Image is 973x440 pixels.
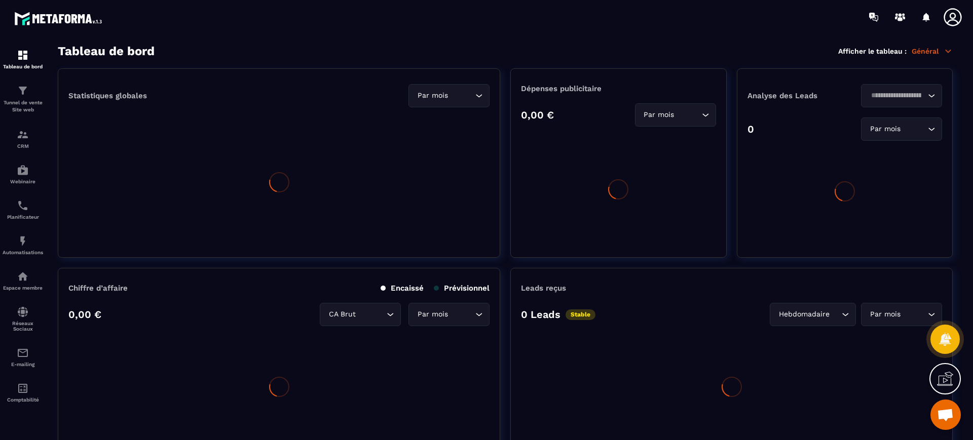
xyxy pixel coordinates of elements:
[320,303,401,326] div: Search for option
[521,109,554,121] p: 0,00 €
[868,90,925,101] input: Search for option
[415,309,450,320] span: Par mois
[868,124,903,135] span: Par mois
[3,156,43,192] a: automationsautomationsWebinaire
[3,214,43,220] p: Planificateur
[17,85,29,97] img: formation
[776,309,832,320] span: Hebdomadaire
[3,339,43,375] a: emailemailE-mailing
[747,123,754,135] p: 0
[832,309,839,320] input: Search for option
[3,121,43,156] a: formationformationCRM
[3,227,43,263] a: automationsautomationsAutomatisations
[450,309,473,320] input: Search for option
[635,103,716,127] div: Search for option
[566,309,595,320] p: Stable
[3,375,43,410] a: accountantaccountantComptabilité
[3,179,43,184] p: Webinaire
[3,64,43,69] p: Tableau de bord
[3,143,43,149] p: CRM
[3,192,43,227] a: schedulerschedulerPlanificateur
[408,84,490,107] div: Search for option
[415,90,450,101] span: Par mois
[17,270,29,283] img: automations
[3,397,43,403] p: Comptabilité
[450,90,473,101] input: Search for option
[381,284,424,293] p: Encaissé
[358,309,384,320] input: Search for option
[68,284,128,293] p: Chiffre d’affaire
[521,284,566,293] p: Leads reçus
[434,284,490,293] p: Prévisionnel
[903,309,925,320] input: Search for option
[3,250,43,255] p: Automatisations
[17,164,29,176] img: automations
[3,263,43,298] a: automationsautomationsEspace membre
[326,309,358,320] span: CA Brut
[3,285,43,291] p: Espace membre
[3,77,43,121] a: formationformationTunnel de vente Site web
[17,199,29,212] img: scheduler
[521,84,716,93] p: Dépenses publicitaire
[68,91,147,100] p: Statistiques globales
[17,382,29,394] img: accountant
[770,303,856,326] div: Search for option
[747,91,845,100] p: Analyse des Leads
[861,117,942,141] div: Search for option
[17,129,29,141] img: formation
[17,235,29,247] img: automations
[868,309,903,320] span: Par mois
[17,49,29,61] img: formation
[3,42,43,77] a: formationformationTableau de bord
[642,109,677,121] span: Par mois
[17,347,29,359] img: email
[912,47,953,56] p: Général
[677,109,699,121] input: Search for option
[3,321,43,332] p: Réseaux Sociaux
[838,47,907,55] p: Afficher le tableau :
[521,308,560,321] p: 0 Leads
[3,362,43,367] p: E-mailing
[861,84,942,107] div: Search for option
[408,303,490,326] div: Search for option
[903,124,925,135] input: Search for option
[861,303,942,326] div: Search for option
[58,44,155,58] h3: Tableau de bord
[14,9,105,28] img: logo
[3,99,43,113] p: Tunnel de vente Site web
[3,298,43,339] a: social-networksocial-networkRéseaux Sociaux
[68,308,101,321] p: 0,00 €
[17,306,29,318] img: social-network
[930,399,961,430] div: Ouvrir le chat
